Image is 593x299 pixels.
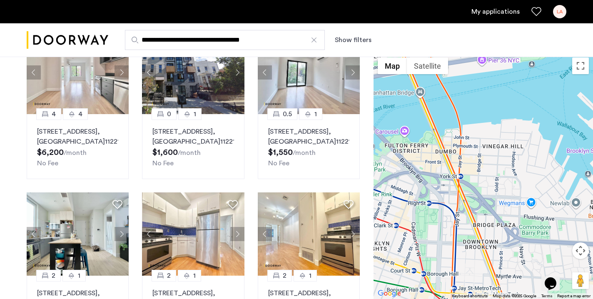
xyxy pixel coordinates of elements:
a: Open this area in Google Maps (opens a new window) [376,288,403,299]
a: Terms (opens in new tab) [541,293,552,299]
span: No Fee [152,160,174,167]
button: Next apartment [346,227,360,241]
a: Favorites [531,7,541,17]
a: 0.51[STREET_ADDRESS], [GEOGRAPHIC_DATA]11221No Fee [258,114,360,179]
sub: /month [293,149,316,156]
sub: /month [178,149,201,156]
a: My application [471,7,520,17]
button: Show satellite imagery [407,57,448,74]
span: 1 [309,271,311,281]
span: 1 [194,109,196,119]
img: 2016_638484686028897174.jpeg [142,31,244,114]
span: $1,550 [268,148,293,157]
button: Previous apartment [142,65,156,80]
button: Next apartment [115,65,129,80]
img: 221_638416154099362164.jpeg [142,192,244,276]
span: 0 [167,109,171,119]
button: Previous apartment [27,227,41,241]
button: Keyboard shortcuts [452,293,488,299]
img: 2012_638486494549611557.jpeg [27,31,129,114]
button: Map camera controls [572,242,589,259]
span: 4 [52,109,56,119]
img: 221_638416154098067937.jpeg [258,192,360,276]
span: 2 [52,271,55,281]
a: Cazamio logo [27,25,108,56]
button: Drag Pegman onto the map to open Street View [572,272,589,289]
button: Next apartment [346,65,360,80]
button: Show street map [378,57,407,74]
p: [STREET_ADDRESS] 11221 [152,127,234,147]
span: $1,600 [152,148,178,157]
a: Report a map error [557,293,591,299]
button: Toggle fullscreen view [572,57,589,74]
span: No Fee [268,160,289,167]
a: 01[STREET_ADDRESS], [GEOGRAPHIC_DATA]11221No Fee [142,114,244,179]
input: Apartment Search [125,30,325,50]
sub: /month [64,149,87,156]
button: Next apartment [115,227,129,241]
button: Previous apartment [258,227,272,241]
button: Show or hide filters [335,35,371,45]
img: 2012_638486494544770209.jpeg [258,31,360,114]
span: 1 [78,271,80,281]
span: 2 [283,271,287,281]
p: [STREET_ADDRESS] 11221 [37,127,118,147]
span: $6,200 [37,148,64,157]
div: LA [553,5,566,18]
a: 44[STREET_ADDRESS], [GEOGRAPHIC_DATA]11221No Fee [27,114,129,179]
span: 1 [193,271,196,281]
span: 2 [167,271,171,281]
span: 0.5 [283,109,292,119]
iframe: chat widget [541,266,568,291]
span: Map data ©2025 Google [493,294,536,298]
button: Previous apartment [142,227,156,241]
span: 1 [314,109,317,119]
span: No Fee [37,160,58,167]
button: Previous apartment [258,65,272,80]
span: 4 [78,109,82,119]
img: Google [376,288,403,299]
img: 2013_638594179371879686.jpeg [27,192,129,276]
p: [STREET_ADDRESS] 11221 [268,127,349,147]
button: Previous apartment [27,65,41,80]
button: Next apartment [230,227,244,241]
button: Next apartment [230,65,244,80]
img: logo [27,25,108,56]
